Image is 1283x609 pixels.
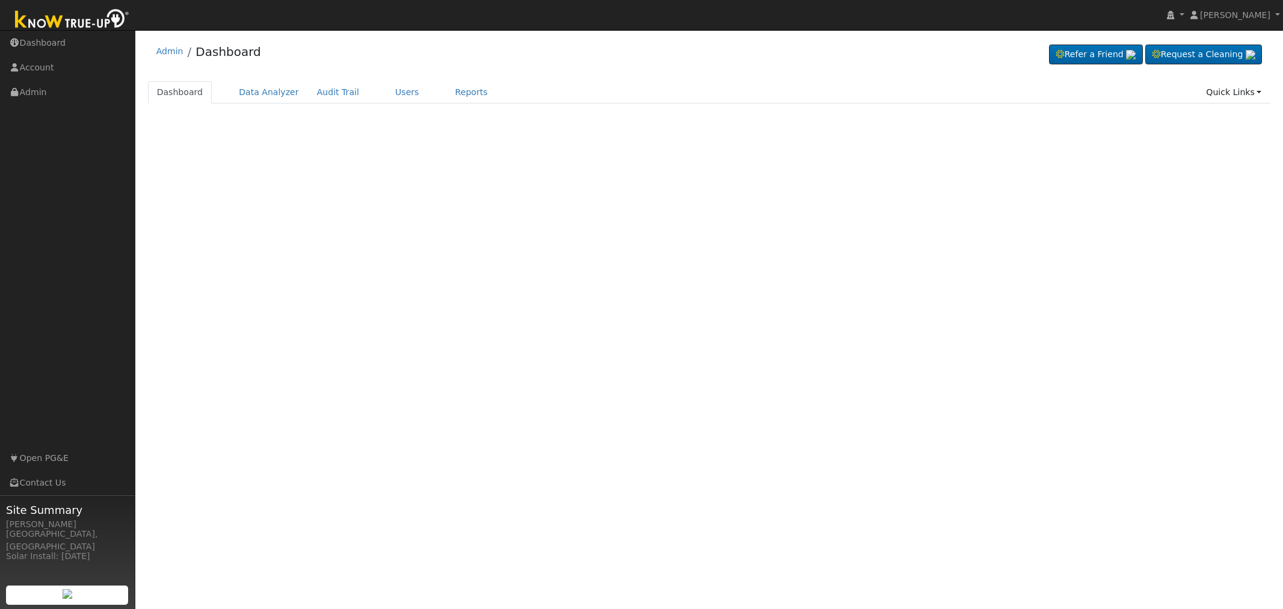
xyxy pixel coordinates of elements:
a: Quick Links [1197,81,1270,104]
a: Request a Cleaning [1145,45,1262,65]
a: Dashboard [148,81,212,104]
div: [PERSON_NAME] [6,518,129,531]
a: Users [386,81,428,104]
div: [GEOGRAPHIC_DATA], [GEOGRAPHIC_DATA] [6,528,129,553]
img: retrieve [63,589,72,599]
a: Dashboard [195,45,261,59]
span: [PERSON_NAME] [1200,10,1270,20]
img: Know True-Up [9,7,135,34]
a: Reports [446,81,497,104]
a: Refer a Friend [1049,45,1143,65]
a: Data Analyzer [230,81,308,104]
a: Audit Trail [308,81,368,104]
img: retrieve [1246,50,1255,60]
div: Solar Install: [DATE] [6,550,129,563]
img: retrieve [1126,50,1136,60]
span: Site Summary [6,502,129,518]
a: Admin [156,46,183,56]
